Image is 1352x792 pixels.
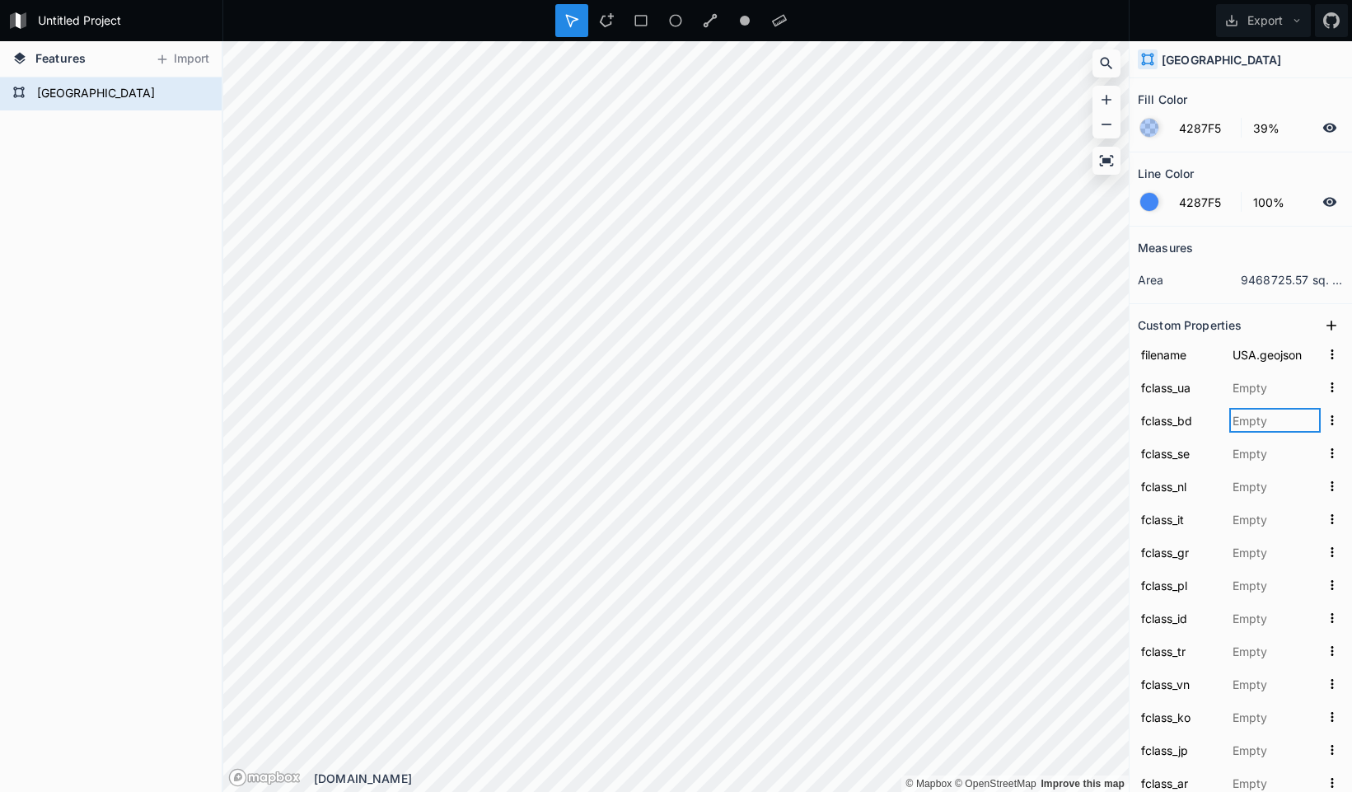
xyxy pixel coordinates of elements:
[1229,606,1321,630] input: Empty
[1216,4,1311,37] button: Export
[955,778,1036,790] a: OpenStreetMap
[1138,161,1194,186] h2: Line Color
[1138,540,1221,565] input: Name
[1229,672,1321,696] input: Empty
[1229,507,1321,532] input: Empty
[1162,51,1281,68] h4: [GEOGRAPHIC_DATA]
[314,770,1129,787] div: [DOMAIN_NAME]
[1138,672,1221,696] input: Name
[1138,507,1221,532] input: Name
[1138,408,1221,433] input: Name
[1138,474,1221,499] input: Name
[1138,87,1187,112] h2: Fill Color
[147,46,218,73] button: Import
[1138,705,1221,729] input: Name
[1229,375,1321,400] input: Empty
[1138,235,1193,260] h2: Measures
[1229,441,1321,466] input: Empty
[1138,342,1221,367] input: Name
[1229,540,1321,565] input: Empty
[1138,639,1221,663] input: Name
[1229,474,1321,499] input: Empty
[1138,606,1221,630] input: Name
[1138,375,1221,400] input: Name
[1229,573,1321,598] input: Empty
[1241,271,1344,288] dd: 9468725.57 sq. km
[228,768,301,787] a: Mapbox logo
[35,49,86,67] span: Features
[905,778,952,790] a: Mapbox
[1138,738,1221,762] input: Name
[1229,639,1321,663] input: Empty
[1229,738,1321,762] input: Empty
[1229,705,1321,729] input: Empty
[1229,408,1321,433] input: Empty
[1138,441,1221,466] input: Name
[1138,312,1242,338] h2: Custom Properties
[1041,778,1125,790] a: Map feedback
[1229,342,1321,367] input: Empty
[1138,573,1221,598] input: Name
[1138,271,1241,288] dt: area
